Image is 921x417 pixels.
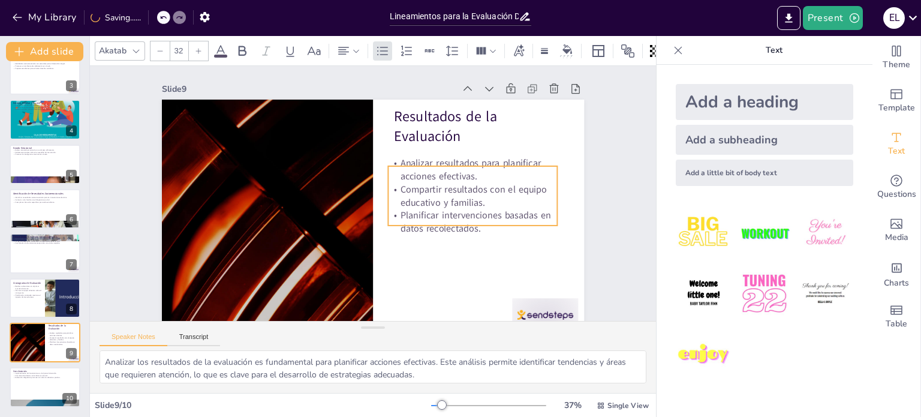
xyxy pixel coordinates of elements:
p: Analizar resultados para planificar acciones efectivas. [191,206,362,250]
button: Present [803,6,863,30]
p: Entorno Familiar y Escolar [13,101,77,105]
p: Crear planes de acción específicos para cada estudiante. [13,201,77,203]
p: Planificar intervenciones basadas en datos recolectados. [185,154,356,197]
p: Fichas de observación documentan comportamientos en el aula. [13,240,77,242]
div: Add ready made slides [872,79,920,122]
button: Add slide [6,42,83,61]
p: Cronograma de Evaluación [13,281,41,284]
span: Charts [884,277,909,290]
img: 5.jpeg [736,266,792,322]
img: 2.jpeg [736,205,792,261]
span: Theme [883,58,910,71]
div: Layout [589,41,608,61]
img: 4.jpeg [676,266,732,322]
p: Evaluación diagnóstica promueve un entorno educativo positivo. [13,376,77,379]
div: Add charts and graphs [872,252,920,295]
div: Saving...... [91,12,141,23]
p: Planificar intervenciones basadas en datos recolectados. [47,341,76,346]
p: Identificación de Necesidades Socioemocionales [13,192,77,196]
p: Informar al equipo educativo sobre el cronograma. [13,289,41,293]
div: E L [883,7,905,29]
div: Add text boxes [872,122,920,166]
button: Export to PowerPoint [777,6,800,30]
div: 10 [10,367,80,407]
div: Column Count [472,41,499,61]
div: Add a little bit of body text [676,160,853,186]
span: Questions [877,188,916,201]
div: 3 [66,80,77,91]
img: 1.jpeg [676,205,732,261]
input: Insert title [390,8,519,25]
span: Single View [607,401,649,410]
div: Text effects [510,41,528,61]
p: Entorno familiar positivo apoya el desarrollo emocional. [13,104,77,107]
button: E L [883,6,905,30]
span: Text [888,145,905,158]
p: Habilidades socioemocionales son esenciales para el desarrollo integral. [13,63,77,65]
button: Transcript [167,333,221,346]
div: 9 [66,348,77,359]
p: Implementación de lineamientos es vital para el desarrollo. [13,372,77,374]
p: Realizar evaluaciones en el primer mes del año lectivo. [13,285,41,289]
p: Compartir resultados con el equipo educativo y familias. [188,180,359,224]
div: 5 [66,170,77,181]
div: Add images, graphics, shapes or video [872,209,920,252]
div: Change the overall theme [872,36,920,79]
span: Table [886,317,907,331]
div: Add a heading [676,84,853,120]
div: 8 [10,278,80,318]
p: Ambiente escolar inclusivo fomenta la participación. [13,109,77,111]
div: 4 [66,125,77,136]
img: 3.jpeg [797,205,853,261]
p: Identificar necesidades socioemocionales permite intervenciones efectivas. [13,197,77,199]
p: Text [688,36,860,65]
div: 7 [10,233,80,273]
img: 6.jpeg [797,266,853,322]
p: Colaboración entre familia y escuela es fundamental. [13,106,77,109]
div: Add a subheading [676,125,853,155]
textarea: Analizar los resultados de la evaluación es fundamental para planificar acciones efectivas. Este ... [100,350,646,383]
span: Position [621,44,635,58]
p: Promover un ambiente de colaboración en el aula. [13,65,77,67]
div: Slide 9 [302,270,595,312]
div: 9 [10,323,80,362]
p: Resultados de la Evaluación [49,324,77,331]
div: 6 [66,214,77,225]
img: 7.jpeg [676,327,732,383]
p: Señales emocionales indican la necesidad de intervención. [13,151,77,154]
div: Border settings [538,41,551,61]
div: Background color [558,44,576,57]
div: Get real-time input from your audience [872,166,920,209]
div: 6 [10,189,80,229]
p: Promover la inteligencia emocional en el aula. [13,153,77,155]
span: Template [878,101,915,115]
div: 5 [10,145,80,184]
p: Involucrar a las familias en el diagnóstico es vital. [13,199,77,201]
p: Conclusiones [13,369,77,373]
div: 37 % [558,400,587,411]
button: Speaker Notes [100,333,167,346]
p: Habilidades para Acompañamiento Socioemocional [13,58,77,62]
p: Herramientas para Evaluación Diagnóstica [13,235,77,239]
p: Estado Emocional [13,146,77,149]
div: 3 [10,55,80,95]
div: Add a table [872,295,920,338]
span: Media [885,231,908,244]
div: 8 [66,304,77,314]
p: Evaluar el estado emocional es crucial para el bienestar. [13,149,77,151]
button: My Library [9,8,82,27]
div: 10 [62,393,77,404]
p: Comunicación abierta con familias es esencial. [13,374,77,376]
p: Resultados de la Evaluación [189,242,361,299]
div: 7 [66,259,77,270]
p: Combinación de herramientas proporciona una visión completa. [13,242,77,245]
p: Planificación anticipada maximiza el impacto de intervenciones. [13,294,41,298]
p: Herramientas como entrevistas ayudan a recolectar información. [13,238,77,241]
p: Preparar estudiantes para enfrentar desafíos cotidianos. [13,67,77,70]
div: 4 [10,100,80,139]
div: Slide 9 / 10 [95,400,431,411]
div: Akatab [97,43,129,59]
